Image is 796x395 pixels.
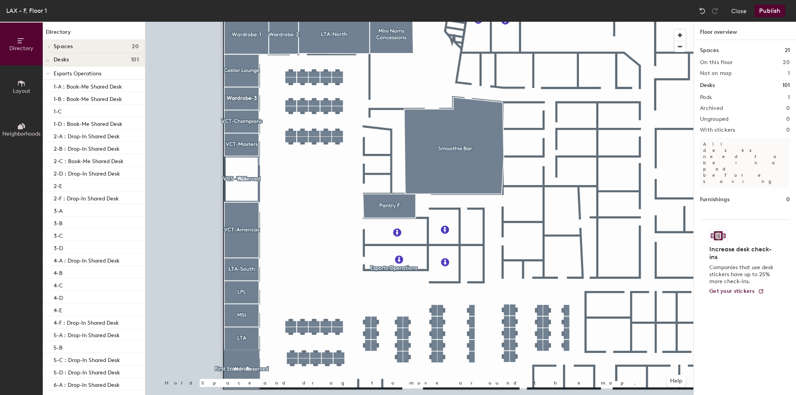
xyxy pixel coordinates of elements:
[2,131,40,137] span: Neighborhoods
[700,94,712,101] h2: Pods
[54,70,101,77] span: Esports Operations
[731,5,747,17] button: Close
[782,81,790,90] h1: 101
[54,106,62,115] p: 1-C
[711,7,719,15] img: Redo
[54,181,62,190] p: 2-E
[54,243,63,252] p: 3-D
[786,127,790,133] h2: 0
[709,229,727,242] img: Sticker logo
[6,6,47,16] div: LAX - F, Floor 1
[54,57,69,63] span: Desks
[54,193,119,202] p: 2-F : Drop-In Shared Desk
[709,288,764,295] a: Get your stickers
[786,195,790,204] h1: 0
[54,156,124,165] p: 2-C : Book-Me Shared Desk
[754,5,785,17] button: Publish
[788,70,790,77] h2: 1
[54,230,63,239] p: 3-C
[785,46,790,55] h1: 21
[131,57,139,63] span: 101
[54,44,73,50] span: Spaces
[786,105,790,111] h2: 0
[54,317,119,326] p: 4-F : Drop-In Shared Desk
[694,22,796,40] h1: Floor overview
[700,138,790,188] p: All desks need to be in a pod before saving
[788,94,790,101] h2: 1
[709,245,776,261] h4: Increase desk check-ins
[43,28,145,40] h1: Directory
[54,118,122,127] p: 1-D : Book-Me Shared Desk
[9,45,33,52] span: Directory
[54,94,122,103] p: 1-B : Book-Me Shared Desk
[13,88,30,94] span: Layout
[54,168,120,177] p: 2-D : Drop-In Shared Desk
[54,218,63,227] p: 3-B
[54,305,62,314] p: 4-E
[700,195,730,204] h1: Furnishings
[54,367,120,376] p: 5-D : Drop-In Shared Desk
[700,127,735,133] h2: With stickers
[700,59,733,66] h2: On this floor
[54,205,63,214] p: 3-A
[54,81,122,90] p: 1-A : Book-Me Shared Desk
[709,288,755,294] span: Get your stickers
[54,330,120,339] p: 5-A : Drop-In Shared Desk
[700,46,719,55] h1: Spaces
[54,280,63,289] p: 4-C
[54,355,120,364] p: 5-C : Drop-In Shared Desk
[786,116,790,122] h2: 0
[783,59,790,66] h2: 20
[54,379,120,388] p: 6-A : Drop-In Shared Desk
[700,81,715,90] h1: Desks
[54,131,120,140] p: 2-A : Drop-In Shared Desk
[54,268,63,277] p: 4-B
[54,143,120,152] p: 2-B : Drop-In Shared Desk
[700,70,731,77] h2: Not on map
[700,105,723,111] h2: Archived
[709,264,776,285] p: Companies that use desk stickers have up to 25% more check-ins.
[54,342,63,351] p: 5-B
[54,255,120,264] p: 4-A : Drop-In Shared Desk
[132,44,139,50] span: 20
[698,7,706,15] img: Undo
[700,116,729,122] h2: Ungrouped
[54,292,63,301] p: 4-D
[667,375,686,387] button: Help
